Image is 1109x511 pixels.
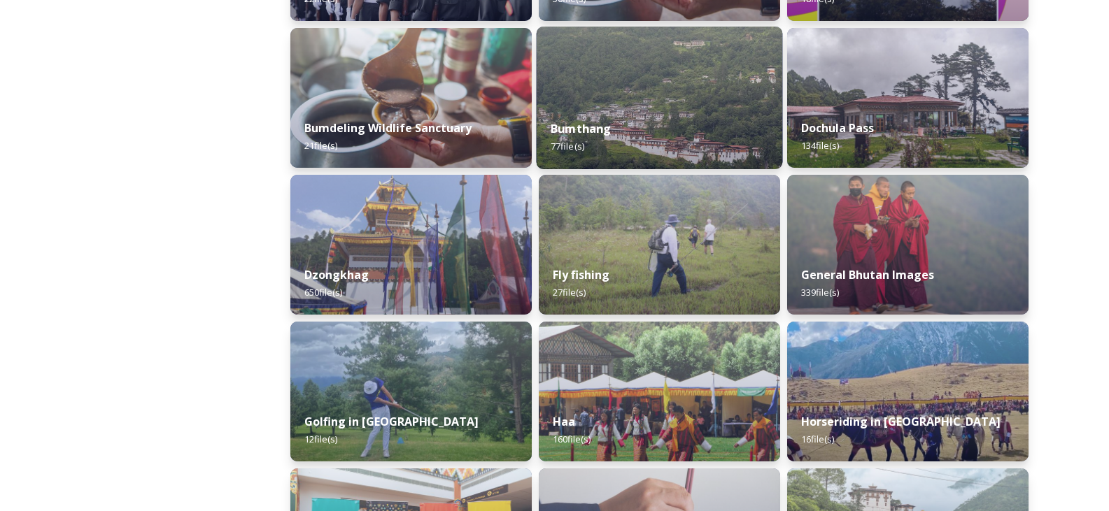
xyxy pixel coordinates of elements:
span: 27 file(s) [553,286,586,298]
img: Horseriding%2520in%2520Bhutan2.JPG [787,322,1029,461]
img: MarcusWestbergBhutanHiRes-23.jpg [787,175,1029,315]
strong: General Bhutan Images [801,267,934,282]
span: 160 file(s) [553,433,591,445]
strong: Bumthang [551,121,612,136]
strong: Dochula Pass [801,120,874,136]
img: Festival%2520Header.jpg [290,175,532,315]
span: 21 file(s) [304,139,337,152]
span: 339 file(s) [801,286,839,298]
span: 16 file(s) [801,433,834,445]
span: 134 file(s) [801,139,839,152]
img: Bumthang%2520180723%2520by%2520Amp%2520Sripimanwat-20.jpg [537,27,783,169]
span: 12 file(s) [304,433,337,445]
strong: Horseriding in [GEOGRAPHIC_DATA] [801,414,1001,429]
img: 2022-10-01%252011.41.43.jpg [787,28,1029,168]
img: Bumdeling%2520090723%2520by%2520Amp%2520Sripimanwat-4%25202.jpg [290,28,532,168]
strong: Fly fishing [553,267,609,282]
img: by%2520Ugyen%2520Wangchuk14.JPG [539,175,780,315]
span: 650 file(s) [304,286,342,298]
img: Haa%2520Summer%2520Festival1.jpeg [539,322,780,461]
strong: Bumdeling Wildlife Sanctuary [304,120,472,136]
strong: Haa [553,414,575,429]
strong: Golfing in [GEOGRAPHIC_DATA] [304,414,479,429]
span: 77 file(s) [551,140,584,152]
strong: Dzongkhag [304,267,369,282]
img: IMG_0877.jpeg [290,322,532,461]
